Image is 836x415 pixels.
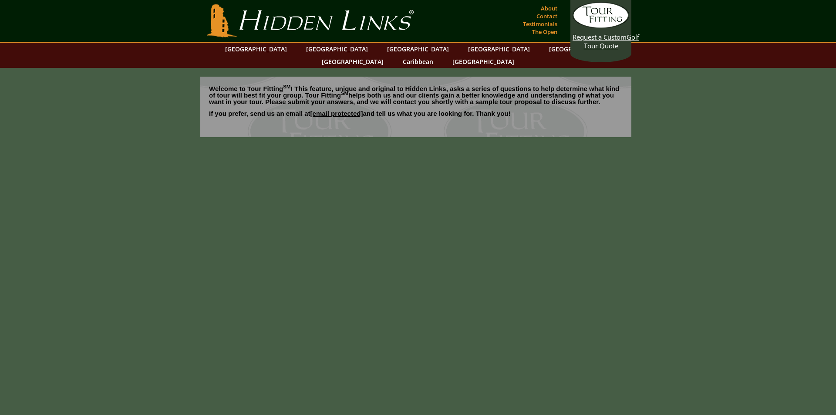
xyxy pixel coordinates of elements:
[573,2,629,50] a: Request a CustomGolf Tour Quote
[448,55,519,68] a: [GEOGRAPHIC_DATA]
[317,55,388,68] a: [GEOGRAPHIC_DATA]
[302,43,372,55] a: [GEOGRAPHIC_DATA]
[398,55,438,68] a: Caribbean
[283,84,290,89] sup: SM
[545,43,615,55] a: [GEOGRAPHIC_DATA]
[464,43,534,55] a: [GEOGRAPHIC_DATA]
[521,18,560,30] a: Testimonials
[341,91,348,96] sup: SM
[534,10,560,22] a: Contact
[310,110,363,117] a: [email protected]
[383,43,453,55] a: [GEOGRAPHIC_DATA]
[539,2,560,14] a: About
[209,110,623,123] p: If you prefer, send us an email at and tell us what you are looking for. Thank you!
[221,43,291,55] a: [GEOGRAPHIC_DATA]
[573,33,627,41] span: Request a Custom
[209,85,623,105] p: Welcome to Tour Fitting ! This feature, unique and original to Hidden Links, asks a series of que...
[530,26,560,38] a: The Open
